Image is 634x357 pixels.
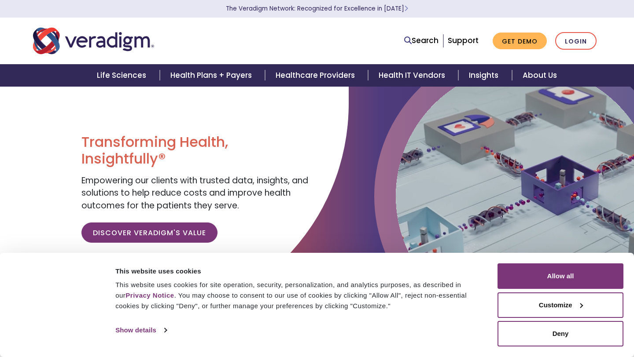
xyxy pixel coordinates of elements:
[404,4,408,13] span: Learn More
[115,280,487,311] div: This website uses cookies for site operation, security, personalization, and analytics purposes, ...
[265,64,368,87] a: Healthcare Providers
[81,222,217,243] a: Discover Veradigm's Value
[512,64,568,87] a: About Us
[33,26,154,55] img: Veradigm logo
[115,324,166,337] a: Show details
[404,35,439,47] a: Search
[86,64,159,87] a: Life Sciences
[448,35,479,46] a: Support
[458,64,512,87] a: Insights
[81,134,310,168] h1: Transforming Health, Insightfully®
[81,175,308,211] span: Empowering our clients with trusted data, insights, and solutions to help reduce costs and improv...
[368,64,458,87] a: Health IT Vendors
[226,4,408,13] a: The Veradigm Network: Recognized for Excellence in [DATE]Learn More
[498,263,623,289] button: Allow all
[498,292,623,318] button: Customize
[555,32,597,50] a: Login
[498,321,623,346] button: Deny
[125,291,174,299] a: Privacy Notice
[160,64,265,87] a: Health Plans + Payers
[115,266,487,277] div: This website uses cookies
[493,33,547,50] a: Get Demo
